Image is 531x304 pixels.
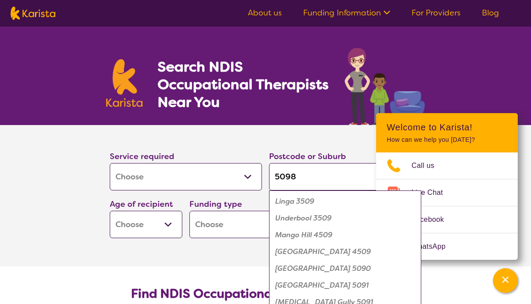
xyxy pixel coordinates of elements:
a: About us [248,8,282,18]
div: Linga 3509 [273,193,417,210]
div: Underbool 3509 [273,210,417,227]
label: Postcode or Suburb [269,151,346,162]
a: Blog [482,8,499,18]
button: Channel Menu [493,268,518,293]
a: Funding Information [303,8,390,18]
a: Web link opens in a new tab. [376,233,518,260]
label: Age of recipient [110,199,173,209]
em: Underbool 3509 [275,213,331,223]
a: For Providers [412,8,461,18]
span: Live Chat [412,186,454,199]
img: occupational-therapy [345,48,425,125]
div: Channel Menu [376,113,518,260]
em: Linga 3509 [275,197,314,206]
span: Facebook [412,213,454,226]
div: Banksia Park 5091 [273,277,417,294]
input: Type [269,163,421,190]
img: Karista logo [11,7,55,20]
img: Karista logo [106,59,142,107]
label: Funding type [189,199,242,209]
em: [GEOGRAPHIC_DATA] 5091 [275,281,369,290]
div: North Lakes 4509 [273,243,417,260]
em: Mango Hill 4509 [275,230,332,239]
h1: Search NDIS Occupational Therapists Near You [158,58,330,111]
div: Mango Hill 4509 [273,227,417,243]
em: [GEOGRAPHIC_DATA] 4509 [275,247,371,256]
span: WhatsApp [412,240,456,253]
em: [GEOGRAPHIC_DATA] 5090 [275,264,371,273]
h2: Welcome to Karista! [387,122,507,133]
ul: Choose channel [376,152,518,260]
div: Hope Valley 5090 [273,260,417,277]
p: How can we help you [DATE]? [387,136,507,144]
label: Service required [110,151,174,162]
span: Call us [412,159,445,172]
